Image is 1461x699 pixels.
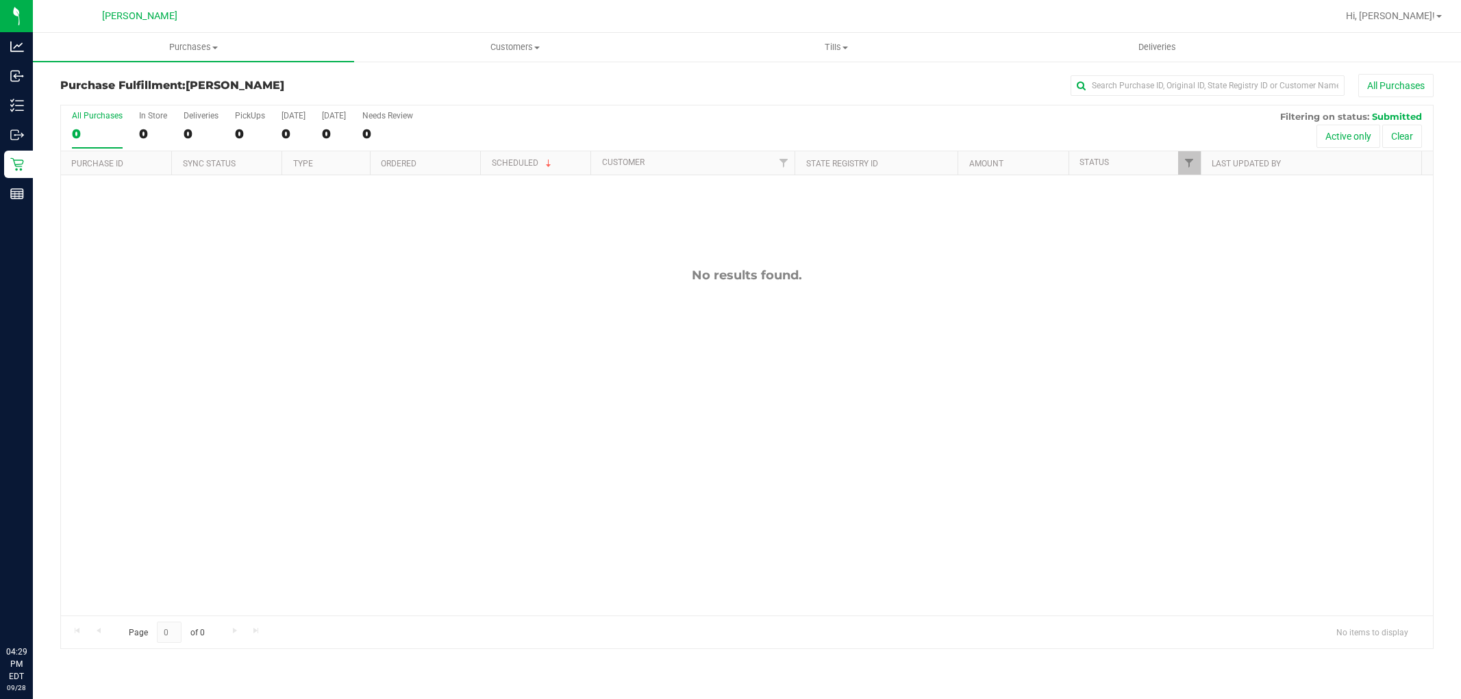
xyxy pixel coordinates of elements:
div: Deliveries [184,111,218,120]
a: Ordered [381,159,416,168]
inline-svg: Reports [10,187,24,201]
div: Needs Review [362,111,413,120]
a: Amount [969,159,1003,168]
span: [PERSON_NAME] [102,10,177,22]
div: PickUps [235,111,265,120]
span: Customers [355,41,675,53]
div: [DATE] [282,111,305,120]
div: In Store [139,111,167,120]
a: Type [293,159,313,168]
span: Deliveries [1120,41,1195,53]
div: 0 [72,126,123,142]
a: Purchase ID [71,159,123,168]
div: No results found. [61,268,1433,283]
span: No items to display [1325,622,1419,642]
span: Hi, [PERSON_NAME]! [1346,10,1435,21]
a: Status [1079,157,1109,167]
iframe: Resource center [14,589,55,631]
p: 04:29 PM EDT [6,646,27,683]
a: Customer [602,157,645,167]
div: 0 [235,126,265,142]
inline-svg: Outbound [10,128,24,142]
button: Active only [1316,125,1380,148]
span: Tills [676,41,996,53]
span: Filtering on status: [1280,111,1369,122]
inline-svg: Inventory [10,99,24,112]
a: Filter [1178,151,1201,175]
span: Submitted [1372,111,1422,122]
inline-svg: Analytics [10,40,24,53]
div: 0 [362,126,413,142]
a: Deliveries [997,33,1318,62]
inline-svg: Inbound [10,69,24,83]
div: [DATE] [322,111,346,120]
button: Clear [1382,125,1422,148]
div: 0 [139,126,167,142]
inline-svg: Retail [10,157,24,171]
a: Last Updated By [1212,159,1281,168]
p: 09/28 [6,683,27,693]
span: [PERSON_NAME] [186,79,284,92]
a: Scheduled [492,158,554,168]
a: Filter [772,151,795,175]
div: 0 [282,126,305,142]
a: Purchases [33,33,354,62]
button: All Purchases [1358,74,1434,97]
span: Page of 0 [117,622,216,643]
div: 0 [184,126,218,142]
div: All Purchases [72,111,123,120]
a: Sync Status [183,159,236,168]
a: Tills [675,33,997,62]
div: 0 [322,126,346,142]
input: Search Purchase ID, Original ID, State Registry ID or Customer Name... [1071,75,1345,96]
span: Purchases [33,41,354,53]
h3: Purchase Fulfillment: [60,79,518,92]
a: Customers [354,33,675,62]
a: State Registry ID [806,159,878,168]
